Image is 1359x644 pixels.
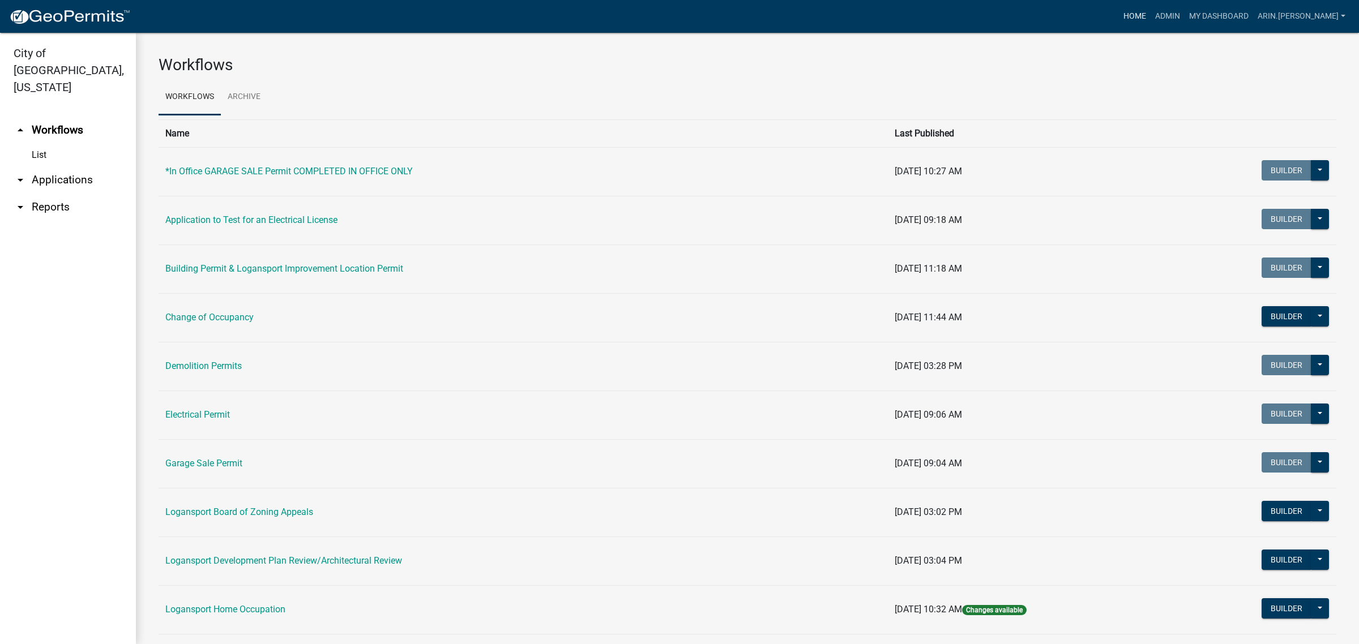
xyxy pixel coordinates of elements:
[1151,6,1185,27] a: Admin
[159,55,1336,75] h3: Workflows
[1185,6,1253,27] a: My Dashboard
[221,79,267,115] a: Archive
[1262,355,1311,375] button: Builder
[14,123,27,137] i: arrow_drop_up
[165,604,285,615] a: Logansport Home Occupation
[888,119,1175,147] th: Last Published
[962,605,1027,615] span: Changes available
[165,166,413,177] a: *In Office GARAGE SALE Permit COMPLETED IN OFFICE ONLY
[895,360,962,371] span: [DATE] 03:28 PM
[159,79,221,115] a: Workflows
[895,555,962,566] span: [DATE] 03:04 PM
[1262,501,1311,521] button: Builder
[1262,452,1311,473] button: Builder
[165,409,230,420] a: Electrical Permit
[165,360,242,371] a: Demolition Permits
[165,263,403,274] a: Building Permit & Logansport Improvement Location Permit
[895,214,962,225] span: [DATE] 09:18 AM
[165,312,254,323] a: Change of Occupancy
[1262,209,1311,229] button: Builder
[1262,549,1311,570] button: Builder
[1119,6,1151,27] a: Home
[895,604,962,615] span: [DATE] 10:32 AM
[165,458,242,469] a: Garage Sale Permit
[165,555,402,566] a: Logansport Development Plan Review/Architectural Review
[1262,160,1311,181] button: Builder
[14,173,27,187] i: arrow_drop_down
[1262,306,1311,327] button: Builder
[895,458,962,469] span: [DATE] 09:04 AM
[165,214,337,225] a: Application to Test for an Electrical License
[895,312,962,323] span: [DATE] 11:44 AM
[14,200,27,214] i: arrow_drop_down
[1262,598,1311,619] button: Builder
[1262,403,1311,424] button: Builder
[1262,257,1311,278] button: Builder
[895,263,962,274] span: [DATE] 11:18 AM
[159,119,888,147] th: Name
[1253,6,1350,27] a: arin.[PERSON_NAME]
[895,409,962,420] span: [DATE] 09:06 AM
[165,506,313,517] a: Logansport Board of Zoning Appeals
[895,166,962,177] span: [DATE] 10:27 AM
[895,506,962,517] span: [DATE] 03:02 PM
